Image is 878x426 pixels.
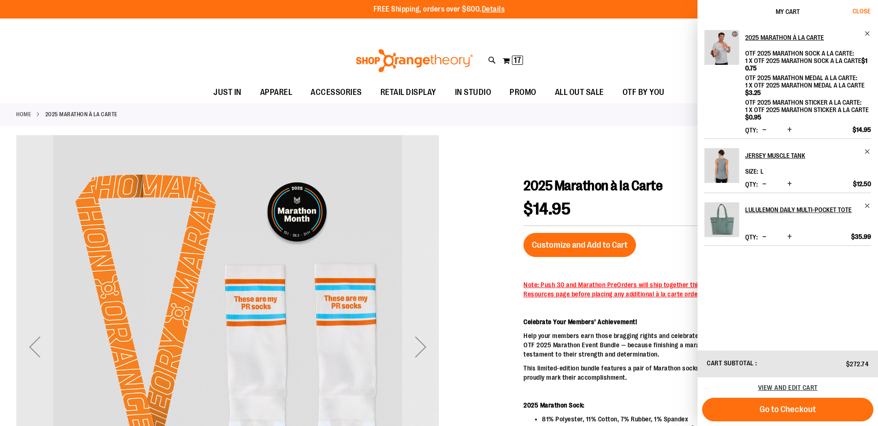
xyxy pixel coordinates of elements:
[745,148,859,163] h2: Jersey Muscle Tank
[745,106,869,121] span: 1 x OTF 2025 Marathon Sticker A La Carte
[745,30,871,45] a: 2025 Marathon à la Carte
[704,148,739,183] img: Jersey Muscle Tank
[623,82,665,103] span: OTF BY YOU
[864,30,871,37] a: Remove item
[523,331,862,359] p: Help your members earn those bragging rights and celebrate their hard work and relentless spirit ...
[482,5,505,13] a: Details
[745,30,859,45] h2: 2025 Marathon à la Carte
[455,82,492,103] span: IN STUDIO
[16,110,31,119] a: Home
[532,240,628,250] span: Customize and Add to Cart
[745,57,867,72] span: 1 x OTF 2025 Marathon Sock A La Carte
[760,168,764,175] span: L
[704,193,871,246] li: Product
[311,82,362,103] span: ACCESSORIES
[704,30,871,138] li: Product
[523,401,585,409] strong: 2025 Marathon Sock:
[851,232,871,241] span: $35.99
[745,202,859,217] h2: lululemon Daily Multi-Pocket Tote
[704,138,871,193] li: Product
[745,89,761,96] span: $3.25
[745,74,857,81] dt: OTF 2025 Marathon Medal A La Carte
[523,178,662,194] span: 2025 Marathon à la Carte
[523,363,862,382] p: This limited-edition bundle features a pair of Marathon socks, a custom finisher medal, and an ev...
[785,125,794,135] button: Increase product quantity
[707,359,754,367] span: Cart Subtotal
[745,50,854,57] dt: OTF 2025 Marathon Sock A La Carte
[853,180,871,188] span: $12.50
[260,82,293,103] span: APPAREL
[555,82,604,103] span: ALL OUT SALE
[760,404,816,414] span: Go to Checkout
[745,57,867,72] span: $10.75
[510,82,536,103] span: PROMO
[745,113,761,121] span: $0.95
[514,56,521,65] span: 17
[745,99,861,106] dt: OTF 2025 Marathon Sticker A La Carte
[760,232,769,242] button: Decrease product quantity
[760,180,769,189] button: Decrease product quantity
[745,81,865,96] span: 1 x OTF 2025 Marathon Medal A La Carte
[374,4,505,15] p: FREE Shipping, orders over $600.
[745,148,871,163] a: Jersey Muscle Tank
[758,384,818,391] a: View and edit cart
[864,202,871,209] a: Remove item
[785,232,794,242] button: Increase product quantity
[542,414,862,424] li: 81% Polyester, 11% Cotton, 7% Rubber, 1% Spandex
[745,168,758,175] dt: Size
[704,30,739,65] img: 2025 Marathon à la Carte
[864,148,871,155] a: Remove item
[523,318,637,326] strong: Celebrate Your Members’ Achievement!
[704,202,739,243] a: lululemon Daily Multi-Pocket Tote
[704,30,739,71] a: 2025 Marathon à la Carte
[846,360,869,368] span: $272.74
[523,200,571,219] span: $14.95
[704,148,739,189] a: Jersey Muscle Tank
[745,181,758,188] label: Qty
[213,82,242,103] span: JUST IN
[853,125,871,134] span: $14.95
[745,233,758,241] label: Qty
[45,110,118,119] strong: 2025 Marathon à la Carte
[380,82,436,103] span: RETAIL DISPLAY
[355,49,474,72] img: Shop Orangetheory
[523,281,850,298] span: Note: Push 30 and Marathon PreOrders will ship together this July. Please review your PreOrder qu...
[776,8,800,15] span: My Cart
[785,180,794,189] button: Increase product quantity
[523,233,636,257] button: Customize and Add to Cart
[745,202,871,217] a: lululemon Daily Multi-Pocket Tote
[745,126,758,134] label: Qty
[704,202,739,237] img: lululemon Daily Multi-Pocket Tote
[702,398,873,421] button: Go to Checkout
[760,125,769,135] button: Decrease product quantity
[853,7,871,15] span: Close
